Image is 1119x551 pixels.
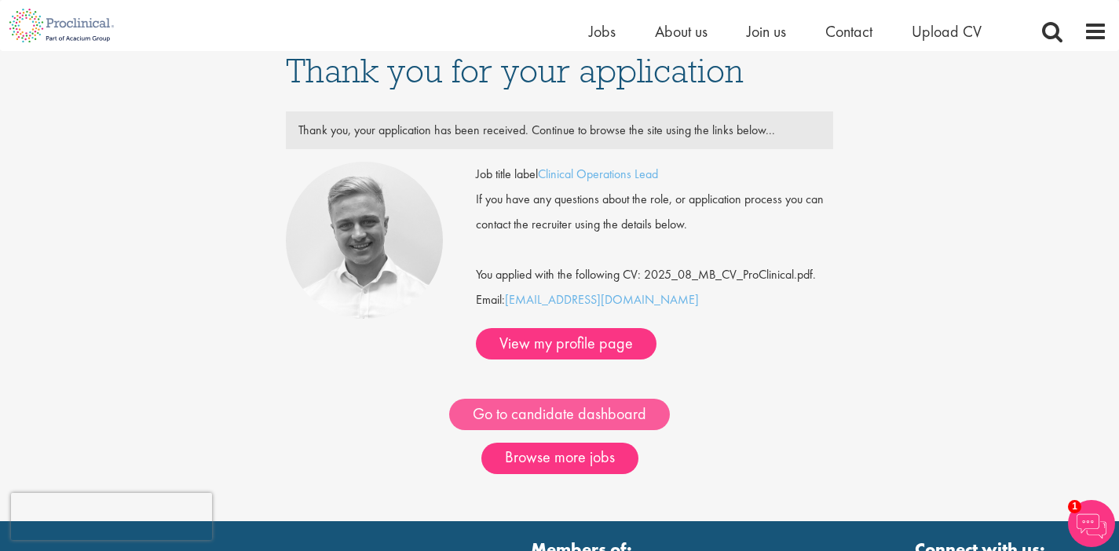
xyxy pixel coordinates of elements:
a: View my profile page [476,328,656,359]
a: Contact [825,21,872,42]
a: About us [655,21,708,42]
span: 1 [1068,500,1081,513]
a: Browse more jobs [481,443,638,474]
div: You applied with the following CV: 2025_08_MB_CV_ProClinical.pdf. [464,237,845,287]
span: Thank you for your application [286,49,744,92]
div: If you have any questions about the role, or application process you can contact the recruiter us... [464,187,845,237]
div: Thank you, your application has been received. Continue to browse the site using the links below... [287,118,833,143]
iframe: reCAPTCHA [11,493,212,540]
a: [EMAIL_ADDRESS][DOMAIN_NAME] [505,291,699,308]
img: Joshua Bye [286,162,443,319]
a: Jobs [589,21,616,42]
a: Upload CV [912,21,982,42]
img: Chatbot [1068,500,1115,547]
div: Job title label [464,162,845,187]
a: Join us [747,21,786,42]
div: Email: [476,162,833,359]
a: Clinical Operations Lead [538,166,658,182]
a: Go to candidate dashboard [449,399,670,430]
